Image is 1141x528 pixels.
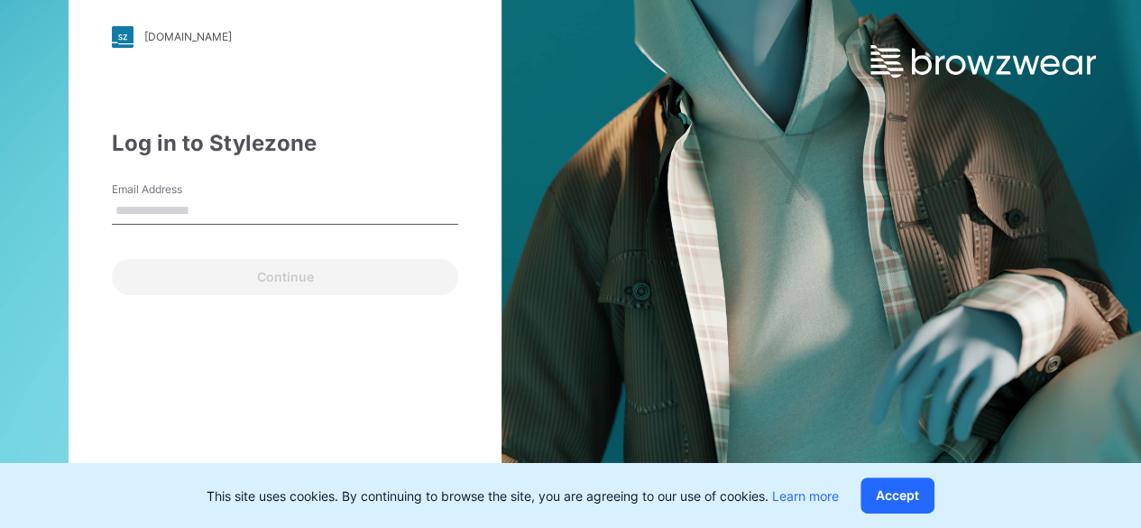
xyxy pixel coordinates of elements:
div: Log in to Stylezone [112,127,458,160]
label: Email Address [112,181,238,198]
img: browzwear-logo.e42bd6dac1945053ebaf764b6aa21510.svg [870,45,1096,78]
p: This site uses cookies. By continuing to browse the site, you are agreeing to our use of cookies. [207,486,839,505]
div: [DOMAIN_NAME] [144,30,232,43]
a: Learn more [772,488,839,504]
img: stylezone-logo.562084cfcfab977791bfbf7441f1a819.svg [112,26,133,48]
a: [DOMAIN_NAME] [112,26,458,48]
button: Accept [860,477,934,514]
